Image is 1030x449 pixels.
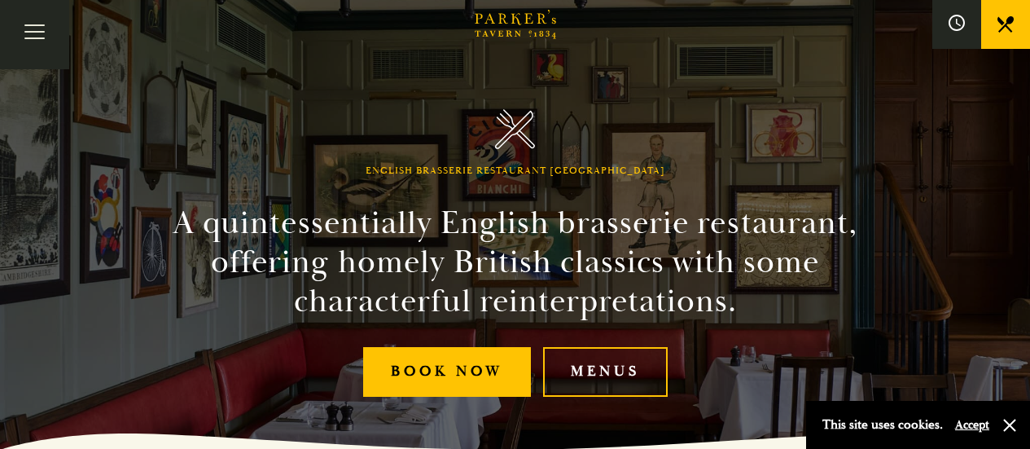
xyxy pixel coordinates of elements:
[144,204,887,321] h2: A quintessentially English brasserie restaurant, offering homely British classics with some chara...
[366,165,665,177] h1: English Brasserie Restaurant [GEOGRAPHIC_DATA]
[495,109,535,149] img: Parker's Tavern Brasserie Cambridge
[1002,417,1018,434] button: Close and accept
[955,417,989,433] button: Accept
[543,347,668,397] a: Menus
[363,347,531,397] a: Book Now
[822,413,943,437] p: This site uses cookies.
